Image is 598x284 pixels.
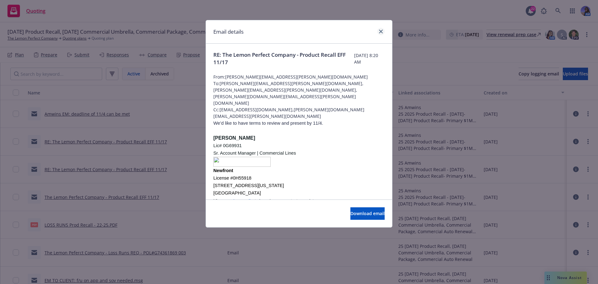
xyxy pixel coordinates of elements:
[213,151,296,156] span: Sr. Account Manager | Commercial Lines
[213,190,261,195] span: [GEOGRAPHIC_DATA]
[354,52,385,65] span: [DATE] 8:20 AM
[377,28,385,35] a: close
[350,207,385,220] button: Download email
[213,80,385,106] span: To: [PERSON_NAME][EMAIL_ADDRESS][PERSON_NAME][DOMAIN_NAME],[PERSON_NAME][EMAIL_ADDRESS][PERSON_NA...
[230,198,254,203] a: privacy policy
[213,28,244,36] h1: Email details
[213,183,284,188] span: [STREET_ADDRESS][US_STATE]
[213,198,230,203] span: View our
[213,176,251,181] span: License #0H55918
[213,157,271,167] img: image001.png@01DC2D2C.069018B0
[213,168,233,173] span: Newfront
[350,210,385,216] span: Download email
[213,74,385,80] span: From: [PERSON_NAME][EMAIL_ADDRESS][PERSON_NAME][DOMAIN_NAME]
[213,106,385,119] span: Cc: [EMAIL_ADDRESS][DOMAIN_NAME],[PERSON_NAME][DOMAIN_NAME][EMAIL_ADDRESS][PERSON_NAME][DOMAIN_NAME]
[254,198,317,203] span: to learn how we protect your data.
[213,135,255,141] span: [PERSON_NAME]
[213,143,242,148] span: Lic# 0G69931
[213,51,354,66] span: RE: The Lemon Perfect Company - Product Recall EFF 11/17
[213,121,323,126] span: We’d like to have terms to review and present by 11/4.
